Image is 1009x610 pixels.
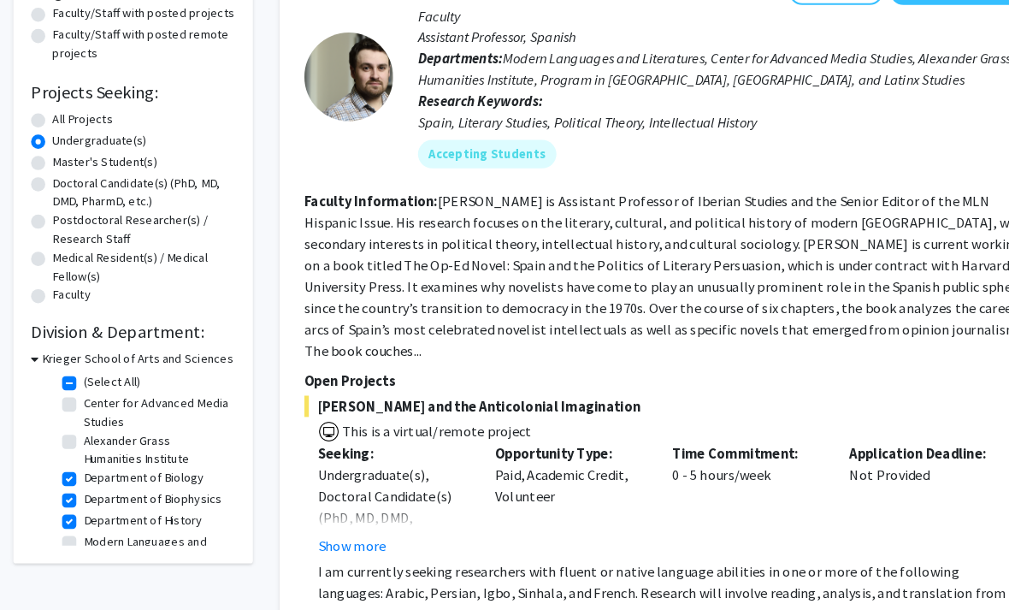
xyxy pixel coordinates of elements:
[306,447,451,530] div: Undergraduate(s), Doctoral Candidate(s) (PhD, MD, DMD, PharmD, etc.)
[464,427,635,536] div: Paid, Academic Credit, Volunteer
[80,472,214,490] label: Department of Biophysics
[40,337,225,355] h3: Krieger School of Arts and Sciences
[648,427,794,447] p: Time Commitment:
[80,513,222,549] label: Modern Languages and Literatures
[50,147,151,165] label: Master's Student(s)
[30,310,227,330] h2: Division & Department:
[50,127,141,145] label: Undergraduate(s)
[80,493,195,511] label: Department of History
[403,5,989,26] p: Faculty
[477,427,623,447] p: Opportunity Type:
[403,26,989,46] p: Assistant Professor, Spanish
[403,108,989,128] div: Spain, Literary Studies, Political Theory, Intellectual History
[50,240,227,275] label: Medical Resident(s) / Medical Fellow(s)
[80,452,197,470] label: Department of Biology
[805,427,977,536] div: Not Provided
[50,204,227,240] label: Postdoctoral Researcher(s) / Research Staff
[403,48,485,65] b: Departments:
[80,416,222,452] label: Alexander Grass Humanities Institute
[403,48,974,86] span: Modern Languages and Literatures, Center for Advanced Media Studies, Alexander Grass Humanities I...
[327,407,512,424] span: This is a virtual/remote project
[50,4,226,22] label: Faculty/Staff with posted projects
[306,516,372,536] button: Show more
[30,79,227,99] h2: Projects Seeking:
[293,186,989,346] fg-read-more: [PERSON_NAME] is Assistant Professor of Iberian Studies and the Senior Editor of the MLN Hispanic...
[403,135,536,163] mat-chip: Accepting Students
[306,427,451,447] p: Seeking:
[13,533,73,597] iframe: Chat
[818,427,964,447] p: Application Deadline:
[293,186,422,203] b: Faculty Information:
[293,382,989,402] span: [PERSON_NAME] and the Anticolonial Imagination
[50,106,109,124] label: All Projects
[50,25,227,61] label: Faculty/Staff with posted remote projects
[50,168,227,204] label: Doctoral Candidate(s) (PhD, MD, DMD, PharmD, etc.)
[293,357,989,377] p: Open Projects
[80,380,222,416] label: Center for Advanced Media Studies
[80,359,135,377] label: (Select All)
[635,427,806,536] div: 0 - 5 hours/week
[50,275,87,293] label: Faculty
[403,89,523,106] b: Research Keywords:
